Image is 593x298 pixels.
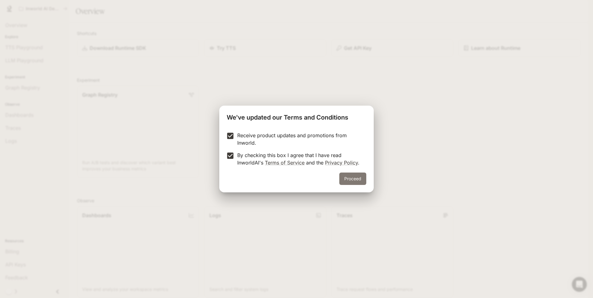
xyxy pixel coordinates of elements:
[237,151,361,166] p: By checking this box I agree that I have read InworldAI's and the .
[237,132,361,147] p: Receive product updates and promotions from Inworld.
[339,173,366,185] button: Proceed
[265,160,305,166] a: Terms of Service
[325,160,358,166] a: Privacy Policy
[219,106,374,127] h2: We've updated our Terms and Conditions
